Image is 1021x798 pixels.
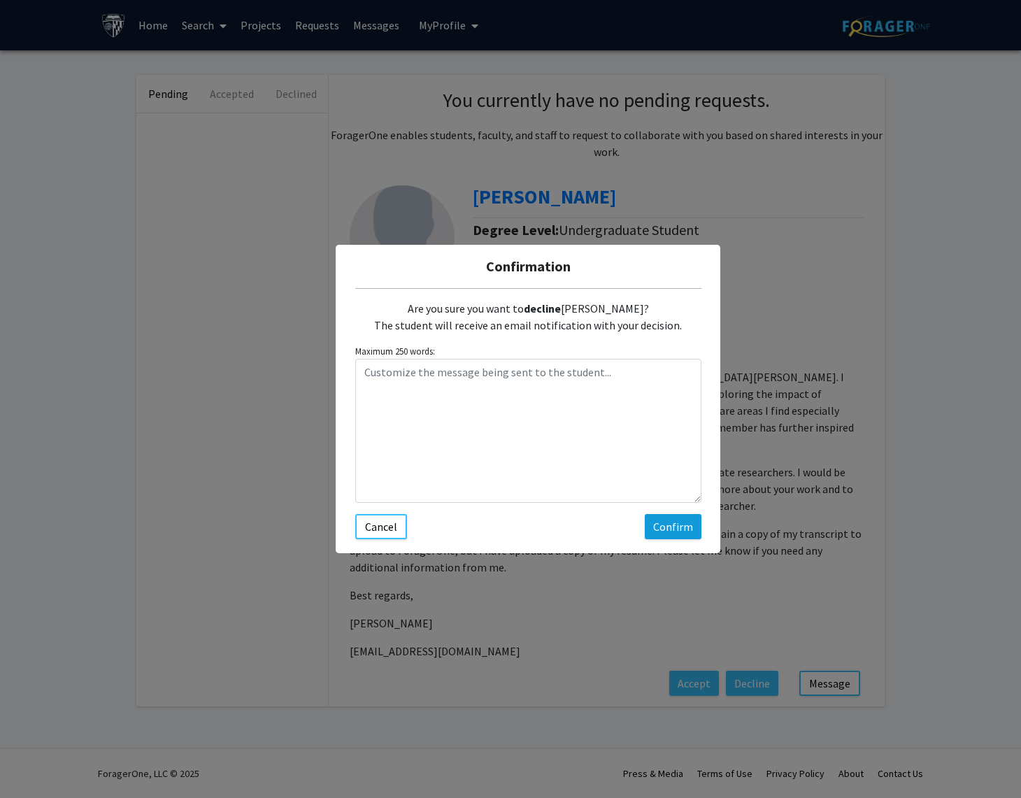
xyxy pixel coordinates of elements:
[355,514,407,539] button: Cancel
[355,359,701,503] textarea: Customize the message being sent to the student...
[347,256,709,277] h5: Confirmation
[10,735,59,788] iframe: Chat
[645,514,701,539] button: Confirm
[524,301,561,315] b: decline
[355,345,701,358] small: Maximum 250 words:
[355,289,701,345] div: Are you sure you want to [PERSON_NAME]? The student will receive an email notification with your ...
